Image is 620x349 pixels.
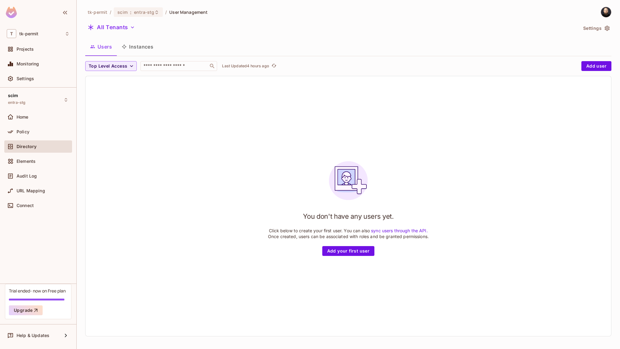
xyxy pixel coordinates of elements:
span: Home [17,115,29,120]
span: Settings [17,76,34,81]
span: URL Mapping [17,188,45,193]
span: Monitoring [17,61,39,66]
span: User Management [169,9,208,15]
span: Projects [17,47,34,52]
button: Add your first user [322,246,375,256]
span: : [130,10,132,15]
li: / [165,9,167,15]
div: Trial ended- now on Free plan [9,288,66,294]
button: All Tenants [85,22,137,32]
span: entra-stg [134,9,154,15]
button: refresh [270,62,278,70]
a: sync users through the API. [371,228,428,233]
button: Upgrade [9,305,43,315]
button: Users [85,39,117,54]
button: Top Level Access [85,61,137,71]
span: Help & Updates [17,333,49,338]
img: Thomas kirk [601,7,611,17]
span: Connect [17,203,34,208]
span: Workspace: tk-permit [19,31,38,36]
span: T [7,29,16,38]
span: Audit Log [17,174,37,178]
span: Elements [17,159,36,164]
span: scim [117,9,128,15]
span: Directory [17,144,36,149]
p: Click below to create your first user. You can also Once created, users can be associated with ro... [268,228,429,239]
li: / [110,9,111,15]
span: the active workspace [88,9,107,15]
button: Instances [117,39,158,54]
button: Settings [581,23,611,33]
span: refresh [271,63,277,69]
span: Click to refresh data [269,62,278,70]
span: scim [8,93,18,98]
span: entra-stg [8,100,25,105]
p: Last Updated 4 hours ago [222,64,269,69]
span: Policy [17,129,29,134]
span: Top Level Access [89,62,127,70]
button: Add user [581,61,611,71]
img: SReyMgAAAABJRU5ErkJggg== [6,7,17,18]
h1: You don't have any users yet. [303,212,393,221]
